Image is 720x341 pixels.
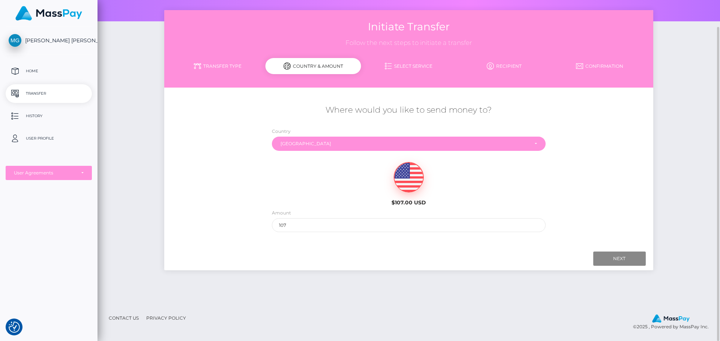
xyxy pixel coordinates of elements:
[633,314,714,331] div: © 2025 , Powered by MassPay Inc.
[9,110,89,122] p: History
[346,200,471,206] h6: $107.00 USD
[265,58,361,74] div: Country & Amount
[6,166,92,180] button: User Agreements
[9,322,20,333] button: Consent Preferences
[170,60,265,73] a: Transfer Type
[6,107,92,125] a: History
[394,162,423,192] img: USD.png
[272,218,546,232] input: Amount to send in USD (Maximum: 107)
[9,88,89,99] p: Transfer
[9,66,89,77] p: Home
[456,60,552,73] a: Recipient
[6,62,92,80] a: Home
[652,314,690,323] img: MassPay
[170,104,647,116] h5: Where would you like to send money to?
[272,128,291,135] label: Country
[14,170,75,176] div: User Agreements
[9,322,20,333] img: Revisit consent button
[170,39,647,48] h3: Follow the next steps to initiate a transfer
[15,6,82,21] img: MassPay
[6,129,92,148] a: User Profile
[143,312,189,324] a: Privacy Policy
[272,137,546,151] button: Peru
[6,37,92,44] span: [PERSON_NAME] [PERSON_NAME]
[552,60,648,73] a: Confirmation
[170,19,647,34] h3: Initiate Transfer
[6,84,92,103] a: Transfer
[361,60,457,73] a: Select Service
[9,133,89,144] p: User Profile
[593,252,646,266] input: Next
[106,312,142,324] a: Contact Us
[280,141,528,147] div: [GEOGRAPHIC_DATA]
[272,210,291,216] label: Amount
